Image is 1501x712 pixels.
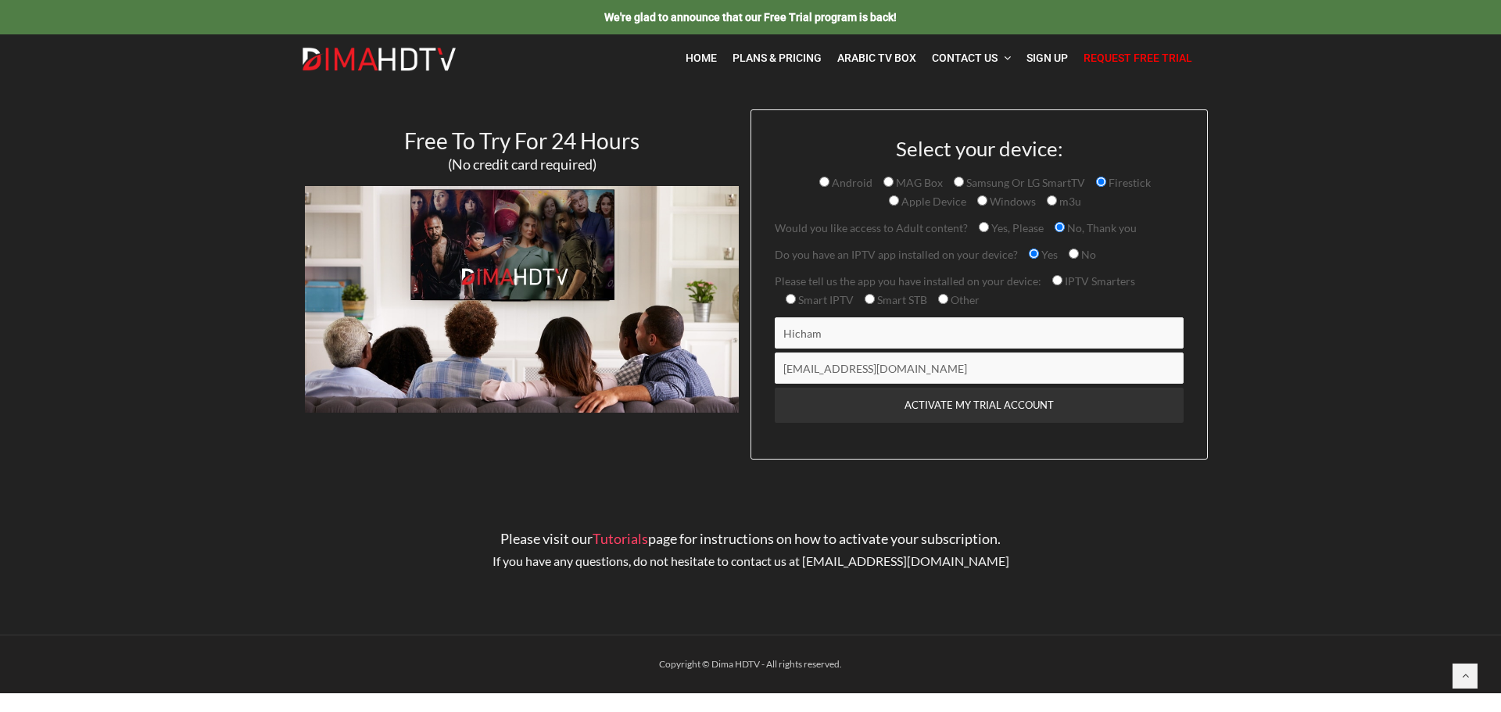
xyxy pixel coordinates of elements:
[964,176,1085,189] span: Samsung Or LG SmartTV
[448,156,596,173] span: (No credit card required)
[954,177,964,187] input: Samsung Or LG SmartTV
[301,47,457,72] img: Dima HDTV
[924,42,1019,74] a: Contact Us
[837,52,916,64] span: Arabic TV Box
[1065,221,1137,234] span: No, Thank you
[1069,249,1079,259] input: No
[404,127,639,154] span: Free To Try For 24 Hours
[1106,176,1151,189] span: Firestick
[889,195,899,206] input: Apple Device
[1057,195,1081,208] span: m3u
[604,10,897,23] a: We're glad to announce that our Free Trial program is back!
[1096,177,1106,187] input: Firestick
[819,177,829,187] input: Android
[725,42,829,74] a: Plans & Pricing
[1084,52,1192,64] span: Request Free Trial
[899,195,966,208] span: Apple Device
[1076,42,1200,74] a: Request Free Trial
[896,136,1063,161] span: Select your device:
[763,138,1195,459] form: Contact form
[775,219,1184,238] p: Would you like access to Adult content?
[829,42,924,74] a: Arabic TV Box
[1079,248,1096,261] span: No
[686,52,717,64] span: Home
[604,11,897,23] span: We're glad to announce that our Free Trial program is back!
[775,352,1184,384] input: Email
[1062,274,1135,288] span: IPTV Smarters
[989,221,1044,234] span: Yes, Please
[1052,275,1062,285] input: IPTV Smarters
[977,195,987,206] input: Windows
[733,52,822,64] span: Plans & Pricing
[883,177,894,187] input: MAG Box
[932,52,998,64] span: Contact Us
[1026,52,1068,64] span: Sign Up
[979,222,989,232] input: Yes, Please
[1055,222,1065,232] input: No, Thank you
[987,195,1036,208] span: Windows
[775,388,1184,423] input: ACTIVATE MY TRIAL ACCOUNT
[829,176,872,189] span: Android
[493,553,1009,568] span: If you have any questions, do not hesitate to contact us at [EMAIL_ADDRESS][DOMAIN_NAME]
[938,294,948,304] input: Other
[593,530,648,547] a: Tutorials
[865,294,875,304] input: Smart STB
[894,176,943,189] span: MAG Box
[948,293,980,306] span: Other
[875,293,927,306] span: Smart STB
[1019,42,1076,74] a: Sign Up
[678,42,725,74] a: Home
[775,245,1184,264] p: Do you have an IPTV app installed on your device?
[786,294,796,304] input: Smart IPTV
[775,272,1184,309] p: Please tell us the app you have installed on your device:
[796,293,854,306] span: Smart IPTV
[1039,248,1058,261] span: Yes
[1453,664,1478,689] a: Back to top
[500,530,1001,547] span: Please visit our page for instructions on how to activate your subscription.
[775,317,1184,349] input: Name
[1047,195,1057,206] input: m3u
[1029,249,1039,259] input: Yes
[293,655,1208,674] div: Copyright © Dima HDTV - All rights reserved.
